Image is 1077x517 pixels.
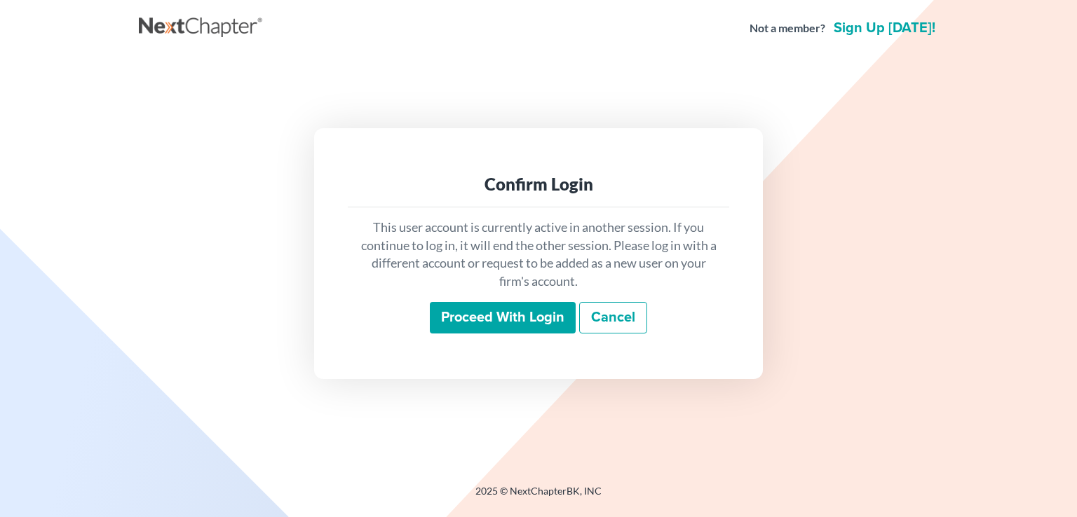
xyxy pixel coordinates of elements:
[750,20,825,36] strong: Not a member?
[139,484,938,509] div: 2025 © NextChapterBK, INC
[359,173,718,195] div: Confirm Login
[579,302,647,334] a: Cancel
[831,21,938,35] a: Sign up [DATE]!
[430,302,576,334] input: Proceed with login
[359,219,718,291] p: This user account is currently active in another session. If you continue to log in, it will end ...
